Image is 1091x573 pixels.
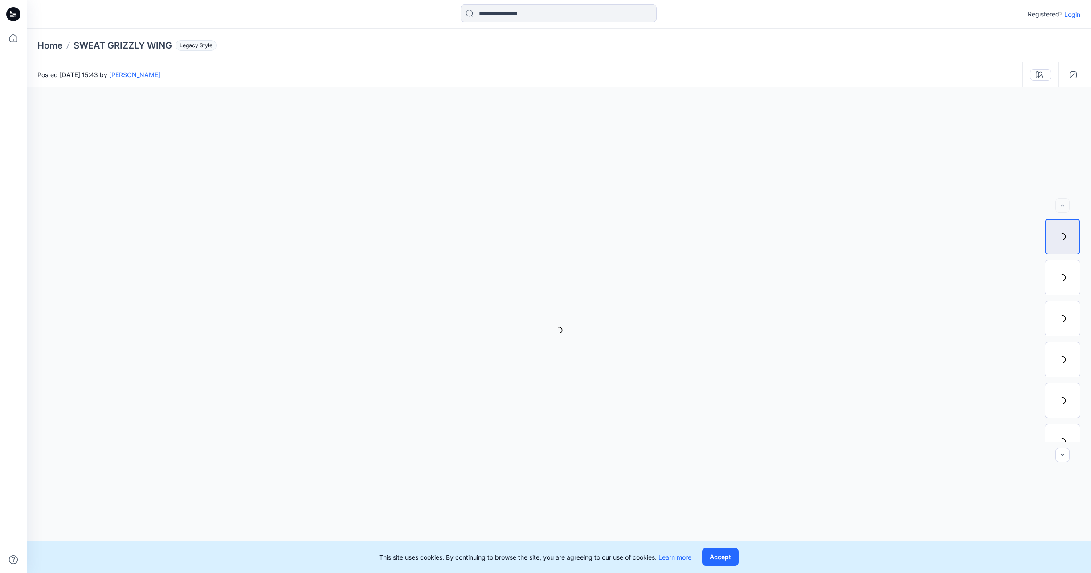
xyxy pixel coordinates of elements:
[1064,10,1080,19] p: Login
[37,70,160,79] span: Posted [DATE] 15:43 by
[172,39,217,52] button: Legacy Style
[658,553,691,561] a: Learn more
[702,548,739,566] button: Accept
[37,39,63,52] a: Home
[1028,9,1062,20] p: Registered?
[379,553,691,562] p: This site uses cookies. By continuing to browse the site, you are agreeing to our use of cookies.
[74,39,172,52] p: SWEAT GRIZZLY WING
[176,40,217,51] span: Legacy Style
[109,71,160,78] a: [PERSON_NAME]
